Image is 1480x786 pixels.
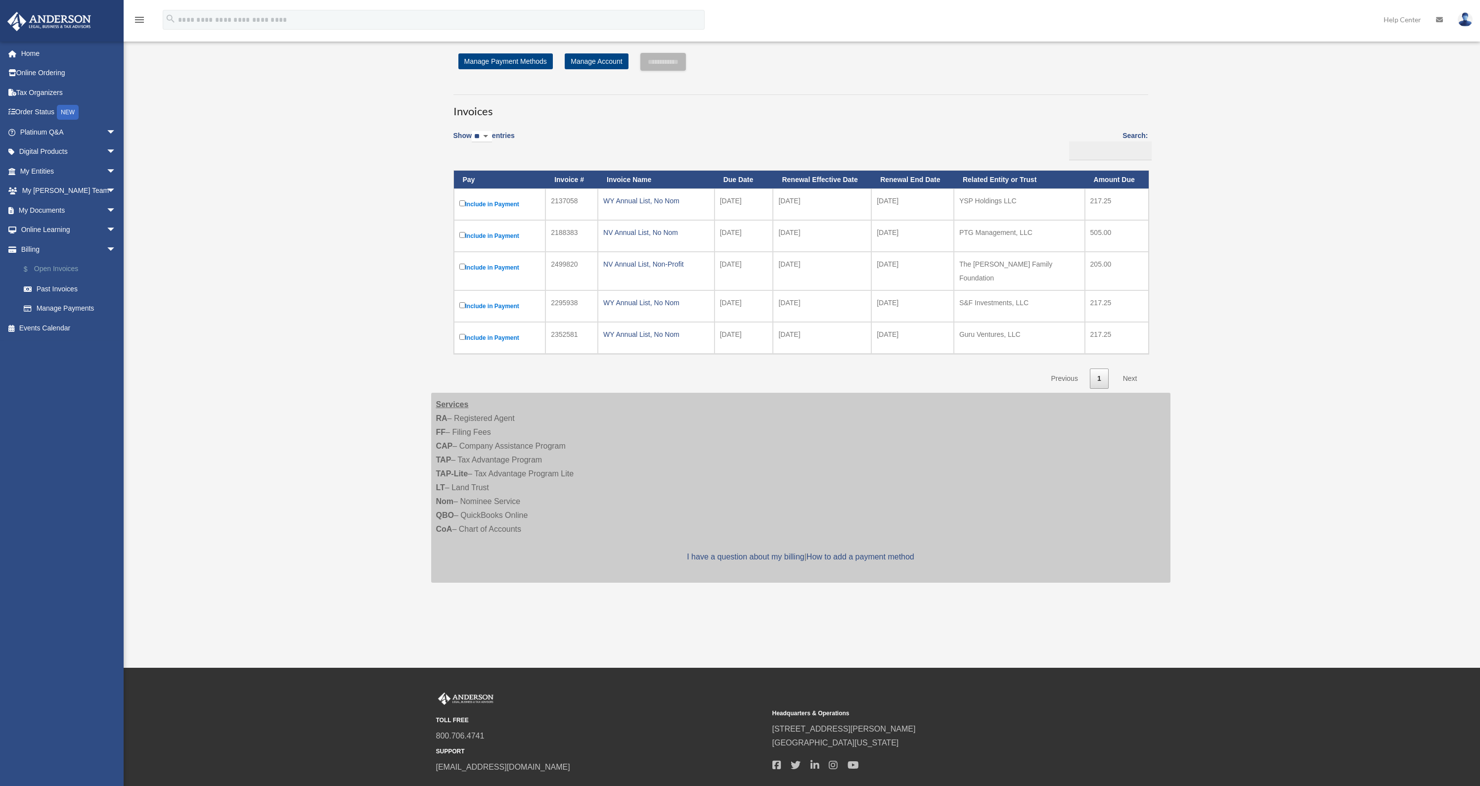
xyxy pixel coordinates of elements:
td: [DATE] [715,322,773,354]
span: arrow_drop_down [106,122,126,142]
th: Pay: activate to sort column descending [454,171,546,189]
th: Renewal End Date: activate to sort column ascending [871,171,954,189]
td: [DATE] [715,188,773,220]
a: Previous [1043,369,1085,389]
input: Include in Payment [459,232,465,238]
input: Include in Payment [459,334,465,340]
td: [DATE] [871,188,954,220]
img: User Pic [1458,12,1473,27]
td: Guru Ventures, LLC [954,322,1085,354]
label: Search: [1066,130,1148,160]
strong: RA [436,414,448,422]
strong: Services [436,400,469,409]
span: $ [29,263,34,276]
a: Online Ordering [7,63,131,83]
div: WY Annual List, No Nom [603,296,709,310]
td: [DATE] [773,322,871,354]
a: Next [1116,369,1145,389]
td: 205.00 [1085,252,1149,290]
strong: LT [436,483,445,492]
strong: TAP [436,456,451,464]
strong: TAP-Lite [436,469,468,478]
img: Anderson Advisors Platinum Portal [436,693,495,705]
div: WY Annual List, No Nom [603,194,709,208]
a: 1 [1090,369,1109,389]
td: 2188383 [545,220,598,252]
td: 2137058 [545,188,598,220]
i: menu [134,14,145,26]
a: Online Learningarrow_drop_down [7,220,131,240]
td: [DATE] [715,220,773,252]
a: Manage Account [565,53,628,69]
a: How to add a payment method [807,553,914,561]
td: [DATE] [715,290,773,322]
span: arrow_drop_down [106,161,126,182]
div: WY Annual List, No Nom [603,327,709,341]
a: $Open Invoices [14,259,131,279]
strong: Nom [436,497,454,506]
a: menu [134,17,145,26]
td: [DATE] [871,322,954,354]
span: arrow_drop_down [106,220,126,240]
p: | [436,550,1166,564]
td: [DATE] [715,252,773,290]
label: Include in Payment [459,332,540,344]
th: Invoice #: activate to sort column ascending [545,171,598,189]
a: My [PERSON_NAME] Teamarrow_drop_down [7,181,131,201]
a: Past Invoices [14,279,131,299]
a: My Documentsarrow_drop_down [7,200,131,220]
span: arrow_drop_down [106,200,126,221]
td: 2499820 [545,252,598,290]
td: The [PERSON_NAME] Family Foundation [954,252,1085,290]
label: Show entries [453,130,515,152]
label: Include in Payment [459,300,540,312]
td: [DATE] [871,220,954,252]
span: arrow_drop_down [106,181,126,201]
td: 2295938 [545,290,598,322]
td: YSP Holdings LLC [954,188,1085,220]
td: 2352581 [545,322,598,354]
a: Billingarrow_drop_down [7,239,131,259]
a: Events Calendar [7,318,131,338]
a: Home [7,44,131,63]
i: search [165,13,176,24]
td: S&F Investments, LLC [954,290,1085,322]
td: [DATE] [871,290,954,322]
td: 505.00 [1085,220,1149,252]
th: Amount Due: activate to sort column ascending [1085,171,1149,189]
td: 217.25 [1085,188,1149,220]
label: Include in Payment [459,262,540,274]
img: Anderson Advisors Platinum Portal [4,12,94,31]
td: PTG Management, LLC [954,220,1085,252]
a: [STREET_ADDRESS][PERSON_NAME] [772,725,916,733]
a: Platinum Q&Aarrow_drop_down [7,122,131,142]
td: [DATE] [773,220,871,252]
select: Showentries [472,131,492,142]
a: I have a question about my billing [687,553,804,561]
a: Digital Productsarrow_drop_down [7,142,131,162]
a: My Entitiesarrow_drop_down [7,161,131,181]
th: Renewal Effective Date: activate to sort column ascending [773,171,871,189]
label: Include in Payment [459,230,540,242]
a: 800.706.4741 [436,732,485,740]
div: NV Annual List, No Nom [603,226,709,239]
td: [DATE] [773,252,871,290]
a: Manage Payment Methods [458,53,553,69]
th: Invoice Name: activate to sort column ascending [598,171,715,189]
th: Due Date: activate to sort column ascending [715,171,773,189]
h3: Invoices [453,94,1148,119]
label: Include in Payment [459,198,540,210]
small: SUPPORT [436,746,765,757]
div: NEW [57,105,79,120]
a: [EMAIL_ADDRESS][DOMAIN_NAME] [436,763,570,771]
strong: QBO [436,511,454,519]
th: Related Entity or Trust: activate to sort column ascending [954,171,1085,189]
strong: FF [436,428,446,436]
input: Include in Payment [459,302,465,308]
strong: CoA [436,525,452,533]
a: [GEOGRAPHIC_DATA][US_STATE] [772,739,899,747]
td: 217.25 [1085,322,1149,354]
div: NV Annual List, Non-Profit [603,257,709,271]
a: Manage Payments [14,299,131,319]
strong: CAP [436,442,453,450]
